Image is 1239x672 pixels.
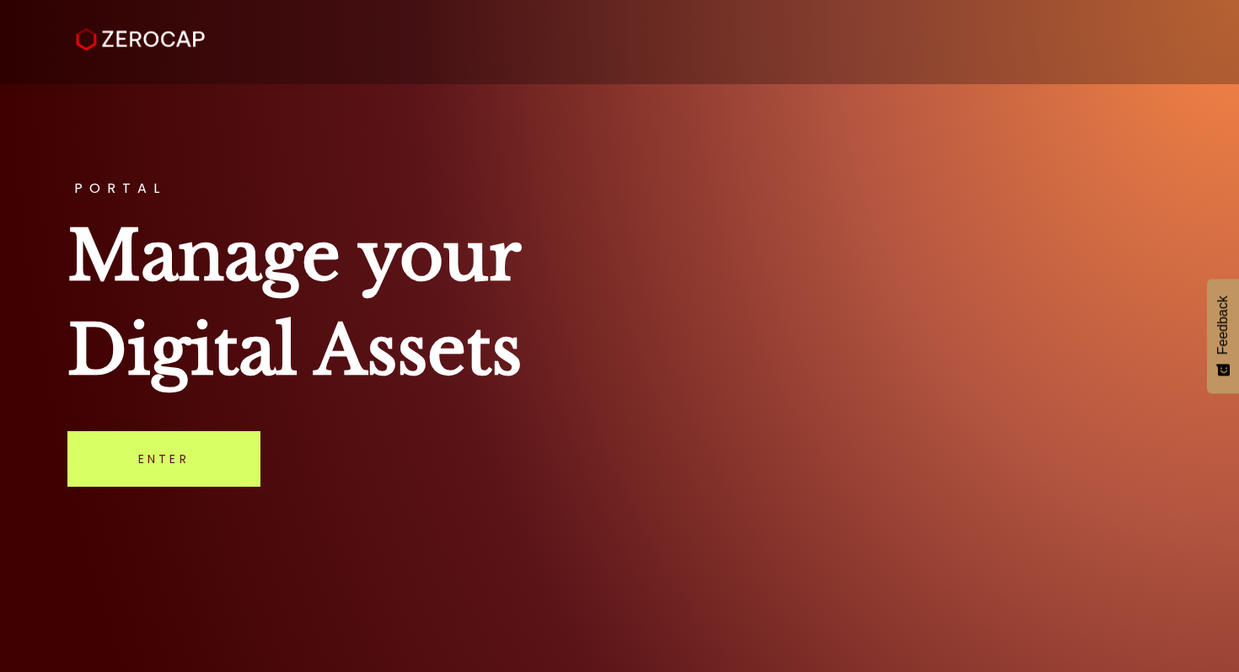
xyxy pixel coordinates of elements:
[1207,279,1239,393] button: Feedback - Show survey
[67,182,1172,195] h3: PORTAL
[67,431,260,487] a: Enter
[1215,296,1231,355] span: Feedback
[76,28,205,51] img: ZeroCap
[67,209,1172,397] h1: Manage your Digital Assets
